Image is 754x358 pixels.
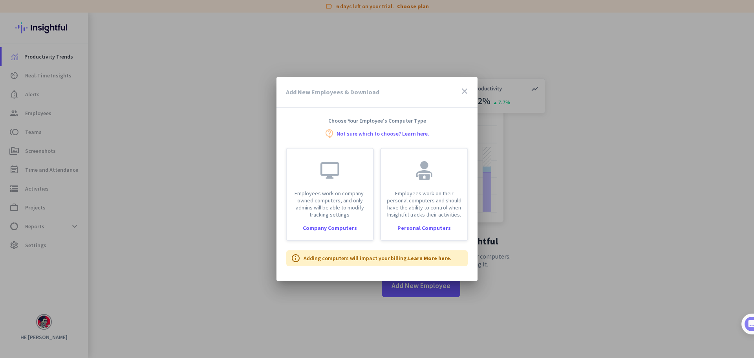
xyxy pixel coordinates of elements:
[325,129,334,138] i: contact_support
[276,117,478,124] h4: Choose Your Employee's Computer Type
[337,131,429,136] a: Not sure which to choose? Learn here.
[381,225,467,231] div: Personal Computers
[291,253,300,263] i: info
[304,254,452,262] p: Adding computers will impact your billing.
[286,89,379,95] h3: Add New Employees & Download
[291,190,368,218] p: Employees work on company-owned computers, and only admins will be able to modify tracking settings.
[287,225,373,231] div: Company Computers
[460,86,469,96] i: close
[408,255,452,262] a: Learn More here.
[386,190,463,218] p: Employees work on their personal computers and should have the ability to control when Insightful...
